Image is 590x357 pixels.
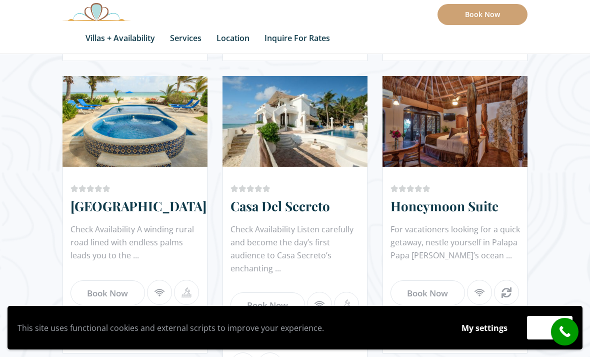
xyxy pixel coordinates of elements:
a: Villas + Availability [78,24,162,54]
a: Book Now [437,4,527,25]
a: Honeymoon Suite [390,197,498,215]
img: Awesome Logo [62,3,130,21]
div: For vacationers looking for a quick getaway, nestle yourself in Palapa Papa [PERSON_NAME]’s ocean... [390,223,522,263]
div: Check Availability A winding rural road lined with endless palms leads you to the ... [70,223,202,263]
button: My settings [452,316,517,339]
a: call [551,318,578,345]
a: Inquire for Rates [257,24,337,54]
a: Book Now [390,280,465,305]
a: Casa Del Secreto [230,197,330,215]
a: Book Now [70,280,145,305]
i: call [553,320,576,343]
a: [GEOGRAPHIC_DATA] [70,197,206,215]
div: Check Availability Listen carefully and become the day’s first audience to Casa Secreto’s enchant... [230,223,362,275]
a: Book Now [230,292,305,317]
a: Services [162,24,209,54]
button: Accept [527,316,572,339]
p: This site uses functional cookies and external scripts to improve your experience. [17,320,442,335]
a: Location [209,24,257,54]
